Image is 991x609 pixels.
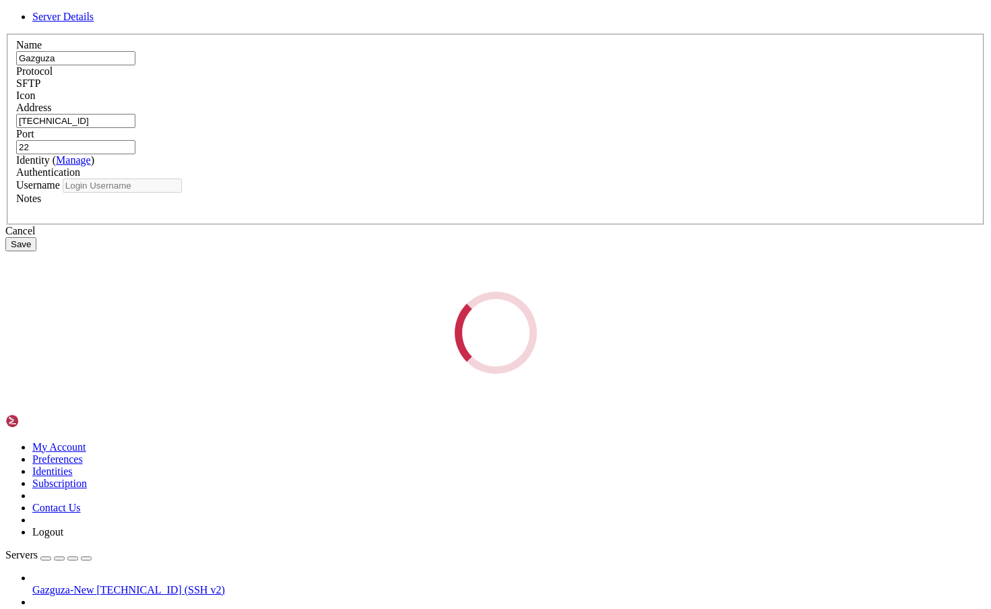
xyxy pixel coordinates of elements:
button: Save [5,237,36,251]
div: SFTP [16,77,975,90]
a: Identities [32,466,73,477]
input: Port Number [16,140,135,154]
span: Gazguza-New [32,584,94,596]
div: Loading... [437,274,553,390]
a: Gazguza-New [TECHNICAL_ID] (SSH v2) [32,584,986,596]
input: Host Name or IP [16,114,135,128]
label: Identity [16,154,94,166]
a: Contact Us [32,502,81,513]
a: Server Details [32,11,94,22]
a: Subscription [32,478,87,489]
label: Port [16,128,34,139]
label: Protocol [16,65,53,77]
label: Authentication [16,166,80,178]
li: Gazguza-New [TECHNICAL_ID] (SSH v2) [32,572,986,596]
span: Servers [5,549,38,560]
label: Notes [16,193,41,204]
span: [TECHNICAL_ID] (SSH v2) [97,584,225,596]
input: Server Name [16,51,135,65]
label: Name [16,39,42,51]
input: Login Username [63,179,182,193]
img: Shellngn [5,414,83,428]
a: Logout [32,526,63,538]
a: My Account [32,441,86,453]
label: Icon [16,90,35,101]
span: ( ) [53,154,94,166]
a: Servers [5,549,92,560]
label: Address [16,102,51,113]
a: Preferences [32,453,83,465]
a: Manage [56,154,91,166]
span: SFTP [16,77,40,89]
div: Cancel [5,225,986,237]
label: Username [16,179,60,191]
